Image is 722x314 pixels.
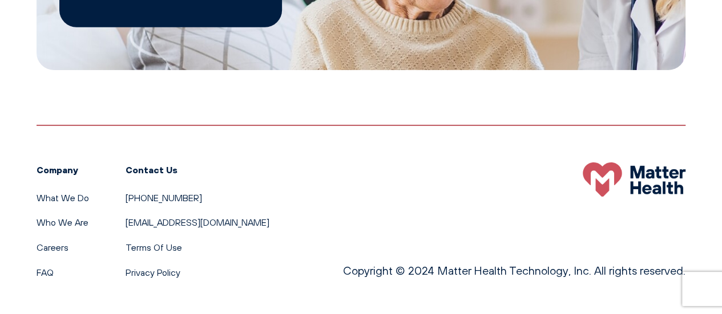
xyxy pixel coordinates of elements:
[126,192,202,203] a: [PHONE_NUMBER]
[126,242,182,253] a: Terms Of Use
[37,192,89,203] a: What We Do
[343,262,685,280] p: Copyright © 2024 Matter Health Technology, Inc. All rights reserved.
[126,267,180,278] a: Privacy Policy
[37,267,54,278] a: FAQ
[37,217,88,228] a: Who We Are
[37,162,89,177] h3: Company
[126,217,269,228] a: [EMAIL_ADDRESS][DOMAIN_NAME]
[37,242,68,253] a: Careers
[126,162,269,177] h3: Contact Us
